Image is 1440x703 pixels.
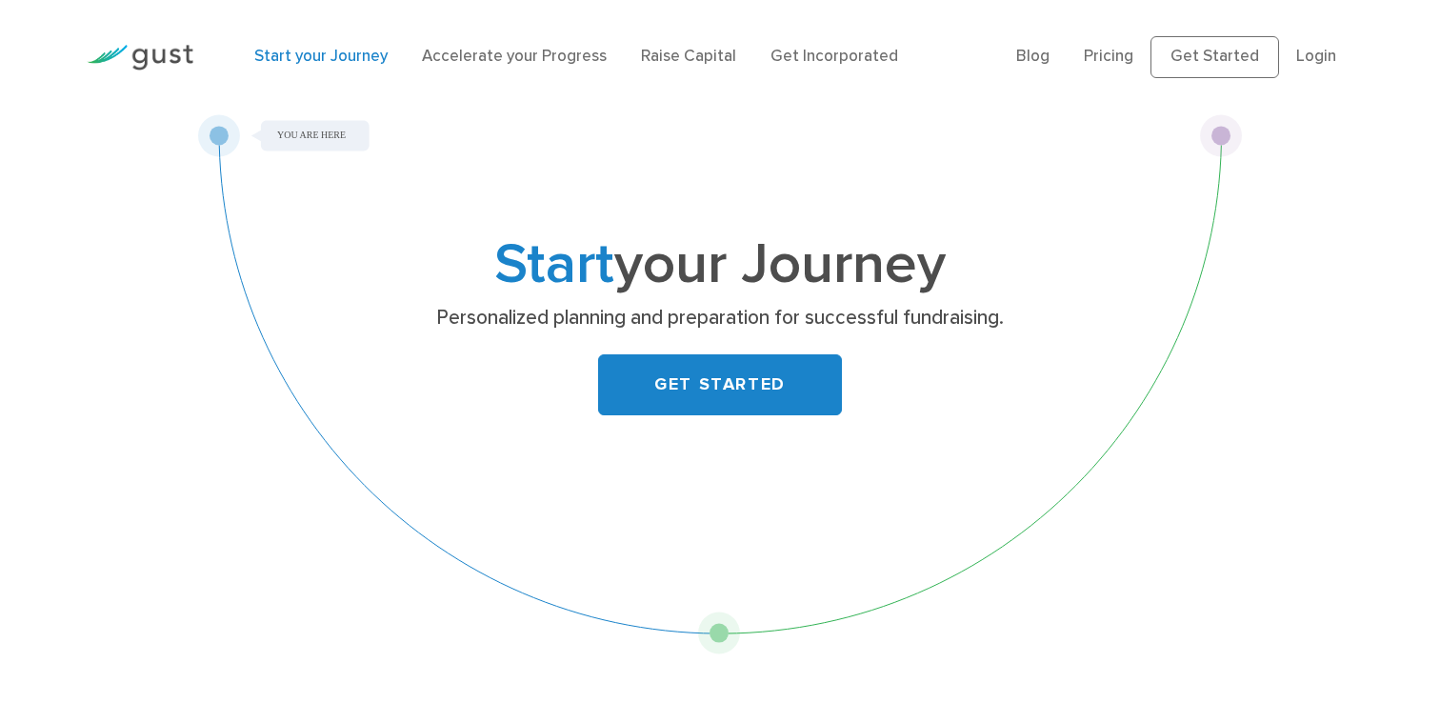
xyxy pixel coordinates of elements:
a: Raise Capital [641,47,736,66]
a: GET STARTED [598,354,842,415]
a: Blog [1016,47,1050,66]
a: Accelerate your Progress [422,47,607,66]
a: Start your Journey [254,47,388,66]
p: Personalized planning and preparation for successful fundraising. [350,305,1089,331]
img: Gust Logo [87,45,193,70]
a: Get Incorporated [770,47,898,66]
a: Login [1296,47,1336,66]
a: Get Started [1150,36,1279,78]
h1: your Journey [344,239,1096,291]
span: Start [494,231,614,298]
a: Pricing [1084,47,1133,66]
